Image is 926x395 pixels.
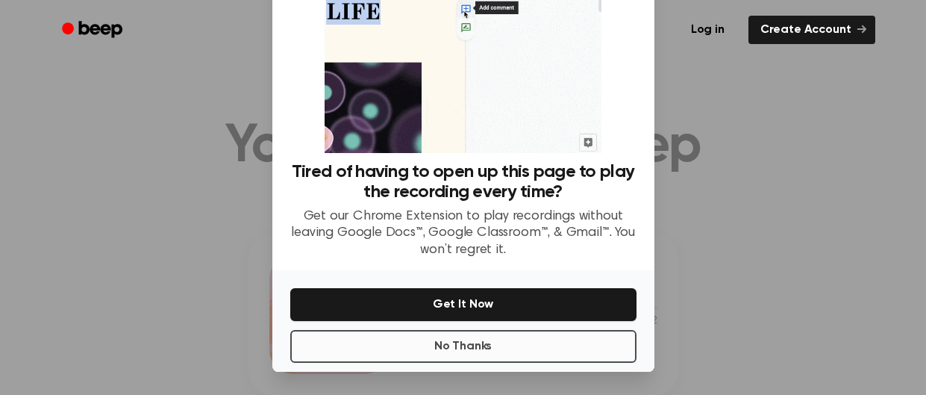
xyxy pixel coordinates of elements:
[290,162,636,202] h3: Tired of having to open up this page to play the recording every time?
[748,16,875,44] a: Create Account
[290,330,636,363] button: No Thanks
[290,288,636,321] button: Get It Now
[676,13,739,47] a: Log in
[51,16,136,45] a: Beep
[290,208,636,259] p: Get our Chrome Extension to play recordings without leaving Google Docs™, Google Classroom™, & Gm...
